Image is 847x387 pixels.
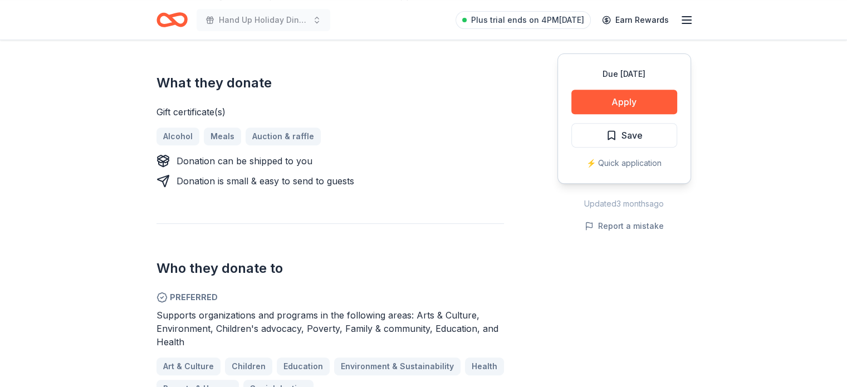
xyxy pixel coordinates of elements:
div: Donation can be shipped to you [177,154,312,168]
span: Plus trial ends on 4PM[DATE] [471,13,584,27]
div: ⚡️ Quick application [571,156,677,170]
span: Environment & Sustainability [341,360,454,373]
span: Preferred [156,291,504,304]
a: Home [156,7,188,33]
button: Report a mistake [585,219,664,233]
a: Health [465,357,504,375]
span: Health [472,360,497,373]
div: Updated 3 months ago [557,197,691,210]
button: Hand Up Holiday Dinner and Auction [197,9,330,31]
div: Due [DATE] [571,67,677,81]
h2: Who they donate to [156,259,504,277]
span: Supports organizations and programs in the following areas: Arts & Culture, Environment, Children... [156,310,498,347]
span: Education [283,360,323,373]
button: Save [571,123,677,148]
div: Donation is small & easy to send to guests [177,174,354,188]
a: Children [225,357,272,375]
a: Meals [204,128,241,145]
button: Apply [571,90,677,114]
a: Plus trial ends on 4PM[DATE] [456,11,591,29]
a: Environment & Sustainability [334,357,461,375]
a: Art & Culture [156,357,221,375]
span: Save [621,128,643,143]
a: Auction & raffle [246,128,321,145]
a: Education [277,357,330,375]
a: Alcohol [156,128,199,145]
span: Art & Culture [163,360,214,373]
div: Gift certificate(s) [156,105,504,119]
span: Hand Up Holiday Dinner and Auction [219,13,308,27]
span: Children [232,360,266,373]
h2: What they donate [156,74,504,92]
a: Earn Rewards [595,10,675,30]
